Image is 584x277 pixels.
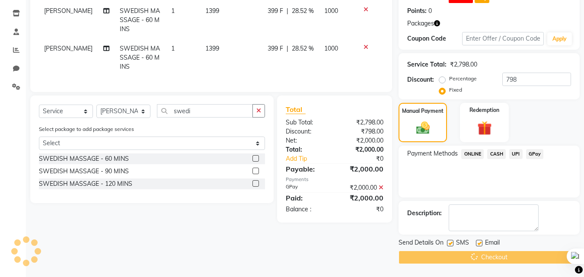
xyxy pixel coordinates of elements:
div: ₹2,000.00 [335,136,390,145]
div: Points: [407,6,427,16]
span: SWEDISH MASSAGE - 60 MINS [120,45,160,70]
div: ₹2,000.00 [335,183,390,192]
span: 1 [171,45,175,52]
img: _gift.svg [473,119,496,137]
span: Email [485,238,500,249]
div: ₹2,798.00 [335,118,390,127]
div: ₹2,000.00 [335,193,390,203]
span: GPay [526,149,544,159]
label: Manual Payment [402,107,444,115]
div: Discount: [407,75,434,84]
span: | [287,44,288,53]
div: Paid: [279,193,335,203]
span: SMS [456,238,469,249]
div: Net: [279,136,335,145]
span: | [287,6,288,16]
span: 28.52 % [292,44,314,53]
div: Sub Total: [279,118,335,127]
label: Redemption [469,106,499,114]
div: SWEDISH MASSAGE - 60 MINS [39,154,129,163]
span: 399 F [268,6,283,16]
span: Send Details On [399,238,444,249]
div: SWEDISH MASSAGE - 120 MINS [39,179,132,188]
div: Coupon Code [407,34,462,43]
span: SWEDISH MASSAGE - 60 MINS [120,7,160,33]
div: Total: [279,145,335,154]
span: ONLINE [461,149,484,159]
span: UPI [509,149,523,159]
span: [PERSON_NAME] [44,7,93,15]
span: Packages [407,19,434,28]
div: ₹2,000.00 [335,164,390,174]
span: Payment Methods [407,149,458,158]
div: ₹798.00 [335,127,390,136]
div: SWEDISH MASSAGE - 90 MINS [39,167,129,176]
div: Description: [407,209,442,218]
span: 1399 [205,7,219,15]
span: [PERSON_NAME] [44,45,93,52]
div: GPay [279,183,335,192]
span: 399 F [268,44,283,53]
span: 1399 [205,45,219,52]
div: Discount: [279,127,335,136]
div: ₹0 [335,205,390,214]
input: Enter Offer / Coupon Code [462,32,544,45]
button: Apply [547,32,572,45]
div: Service Total: [407,60,447,69]
div: Payments [286,176,383,183]
span: 1 [171,7,175,15]
a: Add Tip [279,154,344,163]
input: Search or Scan [157,104,253,118]
div: ₹0 [344,154,390,163]
div: Payable: [279,164,335,174]
img: _cash.svg [412,120,434,136]
span: 28.52 % [292,6,314,16]
div: ₹2,798.00 [450,60,477,69]
label: Percentage [449,75,477,83]
span: 1000 [324,45,338,52]
div: ₹2,000.00 [335,145,390,154]
span: 1000 [324,7,338,15]
div: 0 [428,6,432,16]
span: Total [286,105,306,114]
span: CASH [487,149,506,159]
div: Balance : [279,205,335,214]
label: Fixed [449,86,462,94]
label: Select package to add package services [39,125,134,133]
